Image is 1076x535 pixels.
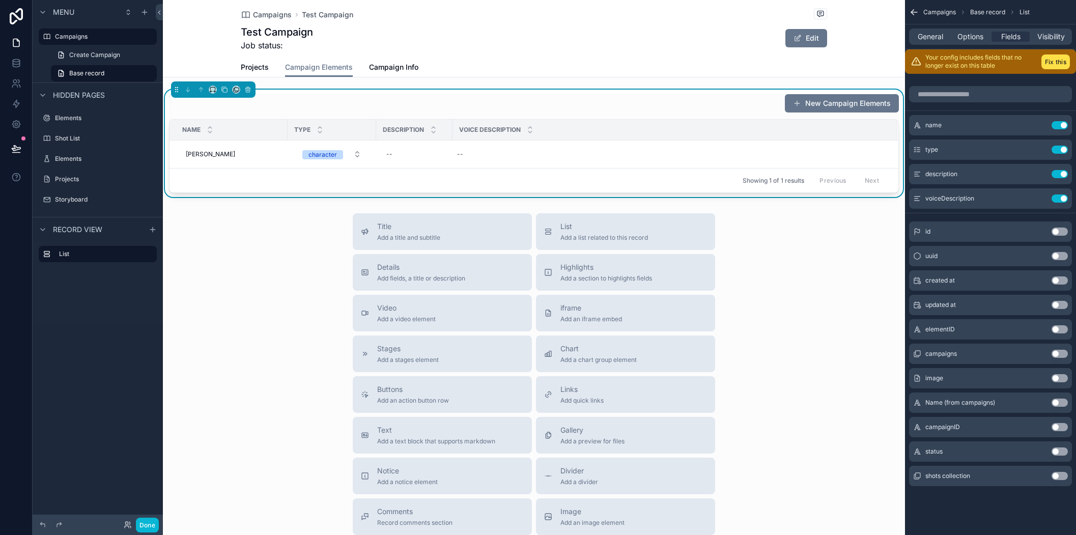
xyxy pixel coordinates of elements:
span: Links [560,384,604,395]
a: Select Button [294,145,370,164]
a: Campaign Info [369,58,418,78]
span: Add an iframe embed [560,315,622,323]
label: Campaigns [55,33,151,41]
span: Highlights [560,262,652,272]
button: Select Button [294,145,370,163]
button: HighlightsAdd a section to highlights fields [536,254,715,291]
span: image [925,374,943,382]
label: Shot List [55,134,155,143]
div: character [308,150,337,159]
span: updated at [925,301,956,309]
a: Elements [39,151,157,167]
span: Gallery [560,425,625,435]
span: Add a text block that supports markdown [377,437,495,445]
span: created at [925,276,955,285]
span: Image [560,506,625,517]
button: New Campaign Elements [785,94,899,112]
div: scrollable content [33,241,163,272]
span: Add an action button row [377,397,449,405]
span: Name (from campaigns) [925,399,995,407]
span: type [925,146,938,154]
span: Add a list related to this record [560,234,648,242]
button: ChartAdd a chart group element [536,335,715,372]
span: Divider [560,466,598,476]
a: -- [382,146,446,162]
span: campaigns [925,350,957,358]
span: Name [182,126,201,134]
button: DividerAdd a divider [536,458,715,494]
span: Add a divider [560,478,598,486]
button: TextAdd a text block that supports markdown [353,417,532,454]
span: List [560,221,648,232]
button: Edit [785,29,827,47]
span: Chart [560,344,637,354]
span: Add a notice element [377,478,438,486]
button: GalleryAdd a preview for files [536,417,715,454]
span: Fields [1001,32,1021,42]
span: Add an image element [560,519,625,527]
button: TitleAdd a title and subtitle [353,213,532,250]
label: Projects [55,175,155,183]
label: Elements [55,155,155,163]
span: description [925,170,957,178]
span: Notice [377,466,438,476]
span: Add quick links [560,397,604,405]
a: Create Campaign [51,47,157,63]
span: uuid [925,252,938,260]
span: Text [377,425,495,435]
span: campaignID [925,423,960,431]
span: iframe [560,303,622,313]
span: Campaigns [923,8,956,16]
span: Add a section to highlights fields [560,274,652,283]
span: Voice Description [459,126,521,134]
span: Add fields, a title or description [377,274,465,283]
a: -- [453,146,885,162]
a: Test Campaign [302,10,353,20]
label: List [59,250,149,258]
span: shots collection [925,472,970,480]
button: DetailsAdd fields, a title or description [353,254,532,291]
button: Done [136,518,159,532]
span: Add a stages element [377,356,439,364]
span: Video [377,303,436,313]
span: List [1020,8,1030,16]
span: General [918,32,943,42]
button: Unselect CHARACTER [302,149,343,159]
span: Campaigns [253,10,292,20]
span: Add a preview for files [560,437,625,445]
span: Add a video element [377,315,436,323]
button: LinksAdd quick links [536,376,715,413]
span: Base record [69,69,104,77]
a: Campaign Elements [285,58,353,77]
span: Projects [241,62,269,72]
button: NoticeAdd a notice element [353,458,532,494]
button: ListAdd a list related to this record [536,213,715,250]
span: Showing 1 of 1 results [743,177,804,185]
span: Title [377,221,440,232]
span: Details [377,262,465,272]
button: ButtonsAdd an action button row [353,376,532,413]
span: voiceDescription [925,194,974,203]
span: Comments [377,506,452,517]
span: Buttons [377,384,449,395]
span: id [925,228,930,236]
span: Record comments section [377,519,452,527]
span: elementID [925,325,955,333]
a: Base record [51,65,157,81]
span: Create Campaign [69,51,120,59]
button: StagesAdd a stages element [353,335,532,372]
a: Elements [39,110,157,126]
div: -- [386,150,392,158]
button: iframeAdd an iframe embed [536,295,715,331]
button: CommentsRecord comments section [353,498,532,535]
span: Add a chart group element [560,356,637,364]
span: Campaign Info [369,62,418,72]
span: Add a title and subtitle [377,234,440,242]
span: Record view [53,224,102,235]
a: Shot List [39,130,157,147]
span: status [925,447,943,456]
a: Storyboard [39,191,157,208]
a: Projects [39,171,157,187]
